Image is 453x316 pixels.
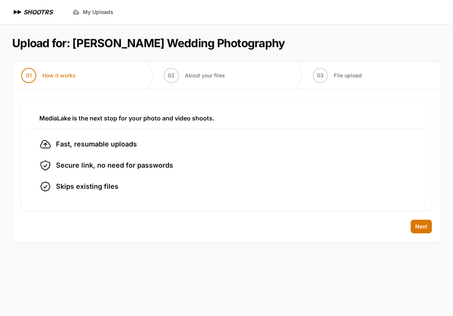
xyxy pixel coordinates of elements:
[56,139,137,150] span: Fast, resumable uploads
[415,223,427,230] span: Next
[334,72,362,79] span: File upload
[155,62,234,89] button: 02 About your files
[304,62,371,89] button: 03 File upload
[12,36,285,50] h1: Upload for: [PERSON_NAME] Wedding Photography
[12,8,53,17] a: SHOOTRS SHOOTRS
[39,114,414,123] h3: MediaLake is the next stop for your photo and video shoots.
[56,160,173,171] span: Secure link, no need for passwords
[42,72,76,79] span: How it works
[68,5,118,19] a: My Uploads
[23,8,53,17] h1: SHOOTRS
[411,220,432,233] button: Next
[12,8,23,17] img: SHOOTRS
[185,72,225,79] span: About your files
[83,8,113,16] span: My Uploads
[168,72,175,79] span: 02
[12,62,85,89] button: 01 How it works
[26,72,32,79] span: 01
[317,72,324,79] span: 03
[56,181,118,192] span: Skips existing files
